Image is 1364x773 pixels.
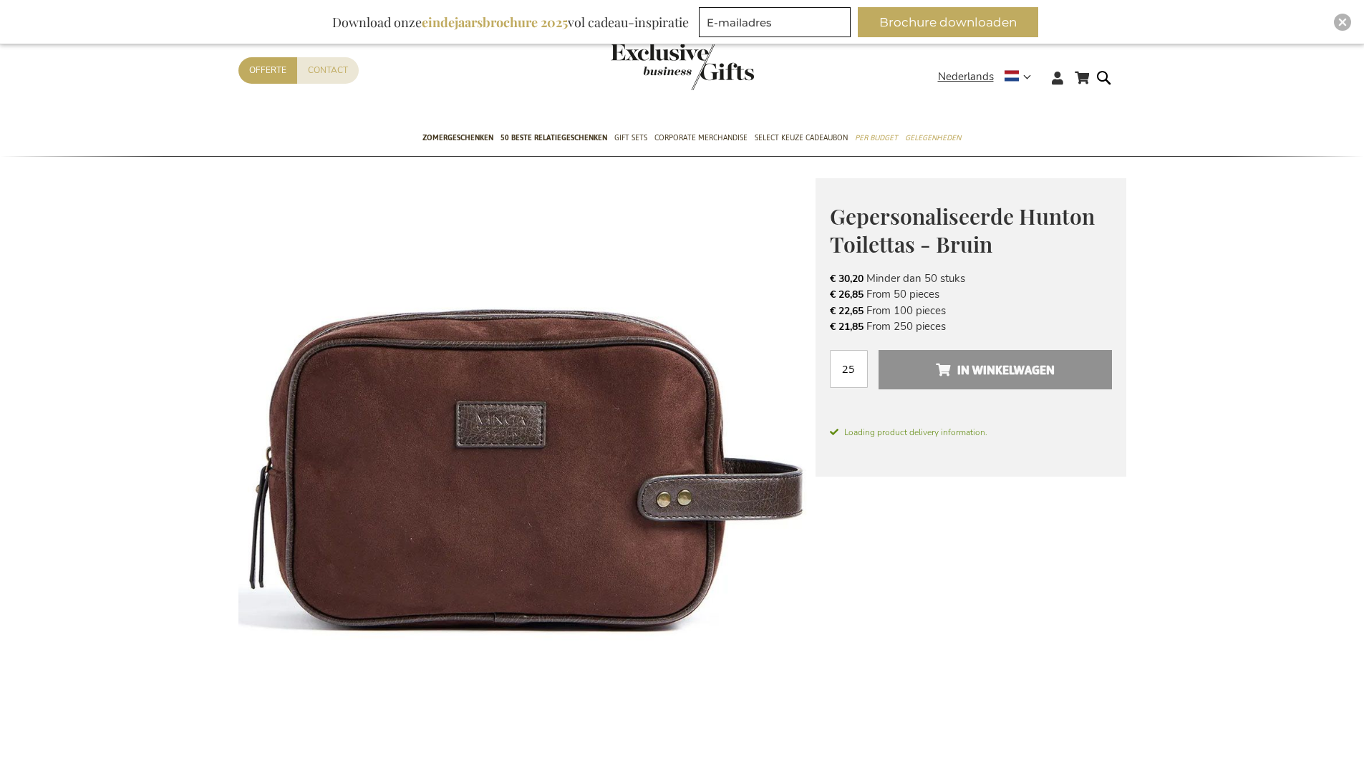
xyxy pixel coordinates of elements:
span: Select Keuze Cadeaubon [755,130,848,145]
span: € 30,20 [830,272,864,286]
span: Corporate Merchandise [654,130,748,145]
li: From 50 pieces [830,286,1112,302]
div: Close [1334,14,1351,31]
li: Minder dan 50 stuks [830,271,1112,286]
img: Close [1338,18,1347,26]
span: € 21,85 [830,320,864,334]
a: Gelegenheden [905,121,961,157]
span: Loading product delivery information. [830,426,1112,439]
li: From 250 pieces [830,319,1112,334]
a: Corporate Merchandise [654,121,748,157]
button: Brochure downloaden [858,7,1038,37]
span: 50 beste relatiegeschenken [500,130,607,145]
a: Offerte [238,57,297,84]
form: marketing offers and promotions [699,7,855,42]
a: Contact [297,57,359,84]
span: Gepersonaliseerde Hunton Toilettas - Bruin [830,202,1095,258]
a: Gift Sets [614,121,647,157]
b: eindejaarsbrochure 2025 [422,14,568,31]
span: Per Budget [855,130,898,145]
a: Zomergeschenken [422,121,493,157]
span: € 26,85 [830,288,864,301]
span: Zomergeschenken [422,130,493,145]
span: Gelegenheden [905,130,961,145]
span: € 22,65 [830,304,864,318]
li: From 100 pieces [830,303,1112,319]
img: Exclusive Business gifts logo [611,43,754,90]
a: store logo [611,43,682,90]
input: Aantal [830,350,868,388]
img: Personalised Hunton Toiletry Bag - Brown [238,178,816,755]
div: Download onze vol cadeau-inspiratie [326,7,695,37]
a: Per Budget [855,121,898,157]
span: Nederlands [938,69,994,85]
a: Select Keuze Cadeaubon [755,121,848,157]
a: 50 beste relatiegeschenken [500,121,607,157]
input: E-mailadres [699,7,851,37]
span: Gift Sets [614,130,647,145]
